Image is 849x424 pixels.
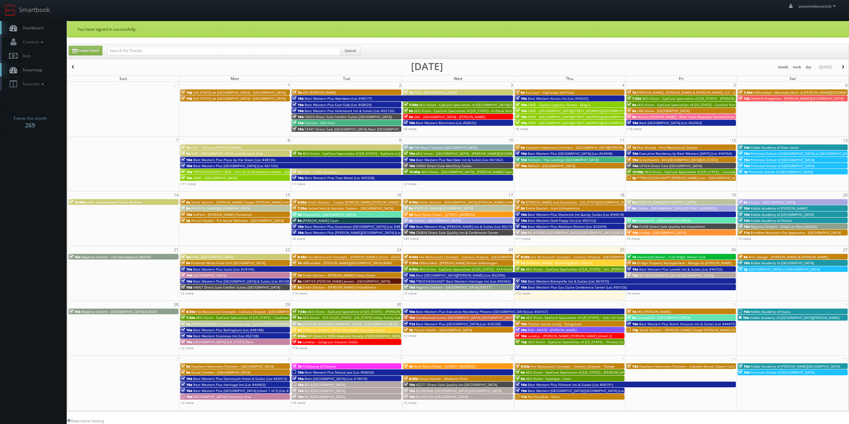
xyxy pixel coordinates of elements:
[193,96,286,101] span: [US_STATE] de [GEOGRAPHIC_DATA] - [GEOGRAPHIC_DATA]
[639,273,714,278] span: BU #[GEOGRAPHIC_DATA] [GEOGRAPHIC_DATA]
[19,39,45,45] span: Contacts
[637,206,717,210] span: Cirillas - [GEOGRAPHIC_DATA] ([STREET_ADDRESS])
[404,151,415,156] span: 10a
[738,206,750,210] span: 10a
[421,169,517,174] span: AEG Vision - [GEOGRAPHIC_DATA] - [PERSON_NAME] Cypress
[303,169,337,174] span: HGV - Tahoe Seasons
[515,151,527,156] span: 10a
[515,96,527,101] span: 10a
[404,108,413,113] span: 8a
[515,102,527,107] span: 10a
[416,157,503,162] span: Best Western Plus Red Deer Inn & Suites (Loc #61062)
[193,175,237,180] span: CBRE - [GEOGRAPHIC_DATA]
[751,218,792,223] span: Kiddie Academy of Olathe
[303,212,356,217] span: Concept3D - [GEOGRAPHIC_DATA]
[627,206,636,210] span: 9a
[637,309,671,314] span: MSI [PERSON_NAME]
[419,261,497,265] span: iMBranded - [PERSON_NAME] Brown Volkswagen
[526,267,722,272] span: AEG Vision - EyeCare Specialties of [US_STATE] – Drs. [PERSON_NAME] and [PERSON_NAME]-Ost and Ass...
[738,261,750,265] span: 10a
[627,224,638,229] span: 10a
[637,102,750,107] span: AEG Vision - EyeCare Specialties of [US_STATE] - Carolina Family Vision
[193,279,292,284] span: Best Western Plus [GEOGRAPHIC_DATA] & Suites (Loc #61086)
[303,90,336,95] span: MSI [PERSON_NAME]
[738,169,748,174] span: 1p
[414,212,475,217] span: Rack Room Shoes - [STREET_ADDRESS]
[305,175,375,180] span: Best Western Pine Tree Motel (Loc #05338)
[751,261,814,265] span: Kiddie Academy of [GEOGRAPHIC_DATA]
[419,102,562,107] span: AEG Vision - EyeCare Specialties of [GEOGRAPHIC_DATA][US_STATE] - [GEOGRAPHIC_DATA]
[403,291,417,296] a: +2 more
[738,145,750,150] span: 10a
[627,90,636,95] span: 7a
[308,200,421,204] span: Smile Doctors - Tampa [PERSON_NAME] [PERSON_NAME] Orthodontics
[738,236,751,241] a: +2 more
[416,273,505,278] span: Best [GEOGRAPHIC_DATA][PERSON_NAME] (Loc #62096)
[305,230,416,235] span: Best Western Plus [PERSON_NAME][GEOGRAPHIC_DATA] (Loc #66006)
[414,90,457,95] span: HGV - [GEOGRAPHIC_DATA]
[19,25,43,31] span: Dashboard
[292,273,302,278] span: 7a
[637,108,690,113] span: UMI Stone - [GEOGRAPHIC_DATA]
[181,261,190,265] span: 8a
[515,90,525,95] span: 9a
[181,322,190,326] span: 8a
[303,285,376,290] span: Smile Doctors - [PERSON_NAME] Orthodontics
[738,267,748,272] span: 2p
[528,96,588,101] span: Best Western Arcata Inn (Loc #05505)
[292,236,305,241] a: +6 more
[751,145,799,150] span: Kiddie Academy of New Lenox
[627,315,636,320] span: 9a
[404,169,420,174] span: 12:45p
[749,255,828,259] span: Arris Design - [PERSON_NAME] & [PERSON_NAME]
[292,255,307,259] span: 6:30a
[69,255,80,259] span: 10a
[19,67,42,73] span: Smartmap
[626,236,640,241] a: +5 more
[626,126,642,131] a: +16 more
[193,90,286,95] span: [US_STATE] de [GEOGRAPHIC_DATA] - [GEOGRAPHIC_DATA]
[637,200,696,204] span: [PERSON_NAME][GEOGRAPHIC_DATA]
[303,261,392,265] span: iMBranded - [PERSON_NAME][GEOGRAPHIC_DATA] BMW
[181,96,192,101] span: 10p
[303,279,390,284] span: CARTIER [PERSON_NAME] Jewels - [GEOGRAPHIC_DATA]
[627,261,636,265] span: 9a
[528,102,590,107] span: CBRE - Capital Logistics Center - Bldg 6
[528,224,606,229] span: Best Western Plus Waltham Boston (Loc #22009)
[404,200,418,204] span: 6:30a
[414,108,527,113] span: AEG Vision - EyeCare Specialties of [US_STATE] - In Focus Vision Center
[637,315,690,320] span: Concept3D - [GEOGRAPHIC_DATA]
[416,309,548,314] span: Best Western Plus Executive Residency Phoenix [GEOGRAPHIC_DATA] (Loc #03167)
[404,206,413,210] span: 8a
[515,230,527,235] span: 10a
[639,230,686,235] span: Lordae - [GEOGRAPHIC_DATA]
[639,157,718,162] span: ScionHealth - KH [GEOGRAPHIC_DATA][US_STATE]
[526,206,580,210] span: Smile Doctors - Hall Orthodontics
[749,267,820,272] span: [GEOGRAPHIC_DATA] at [GEOGRAPHIC_DATA]
[416,279,511,284] span: *RESCHEDULING* Best Western Heritage Inn (Loc #05465)
[751,224,817,229] span: Regency Centers - Shops on Main (60023)
[627,96,641,101] span: 7:30a
[404,315,415,320] span: 10a
[292,224,304,229] span: 10a
[181,279,192,284] span: 10a
[637,261,732,265] span: Bridge Property Management - Mirage on [PERSON_NAME]
[181,273,192,278] span: 10a
[181,163,192,168] span: 10a
[181,200,190,204] span: 6a
[292,315,302,320] span: 8a
[196,315,320,320] span: AEG Vision - EyeCare Specialties of [US_STATE] – Southwest Orlando Eye Care
[292,175,304,180] span: 10a
[798,3,838,9] span: seaweedonastick
[627,255,636,259] span: 7a
[638,175,741,180] span: **RESCHEDULING** [PERSON_NAME]-Last - [GEOGRAPHIC_DATA]
[414,206,473,210] span: [PERSON_NAME][GEOGRAPHIC_DATA]
[180,181,196,186] a: +11 more
[305,127,410,131] span: TX447 Direct Sale [GEOGRAPHIC_DATA] Near [GEOGRAPHIC_DATA]
[642,96,757,101] span: AEG Vision - EyeCare Specialties of [US_STATE] – [PERSON_NAME] Vision
[181,175,192,180] span: 10a
[528,108,634,113] span: CBRE - [GEOGRAPHIC_DATA][STREET_ADDRESS][GEOGRAPHIC_DATA]
[292,169,302,174] span: 7a
[403,236,419,241] a: +20 more
[526,90,574,95] span: Eva-Last - Highlands Golf Club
